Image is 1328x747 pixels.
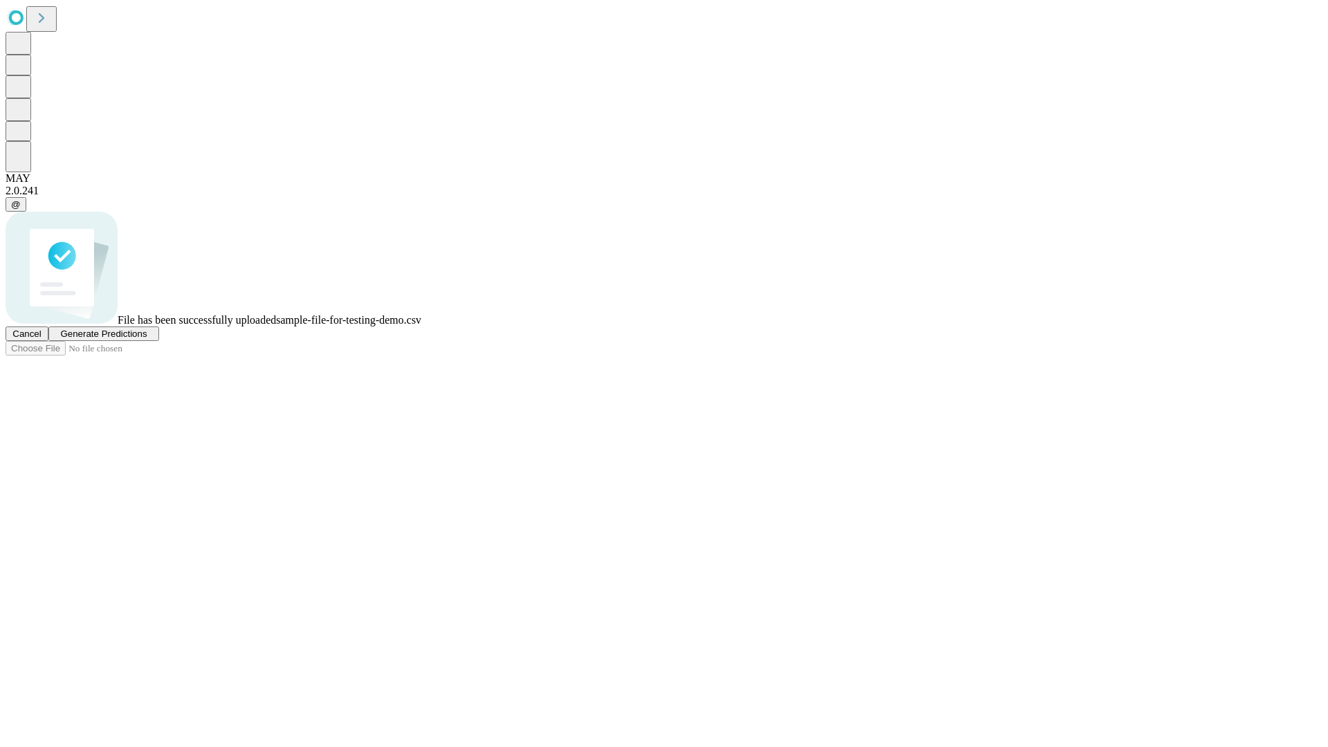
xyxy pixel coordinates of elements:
span: sample-file-for-testing-demo.csv [276,314,421,326]
button: @ [6,197,26,212]
div: MAY [6,172,1322,185]
div: 2.0.241 [6,185,1322,197]
span: Generate Predictions [60,329,147,339]
span: @ [11,199,21,210]
button: Generate Predictions [48,326,159,341]
button: Cancel [6,326,48,341]
span: Cancel [12,329,41,339]
span: File has been successfully uploaded [118,314,276,326]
